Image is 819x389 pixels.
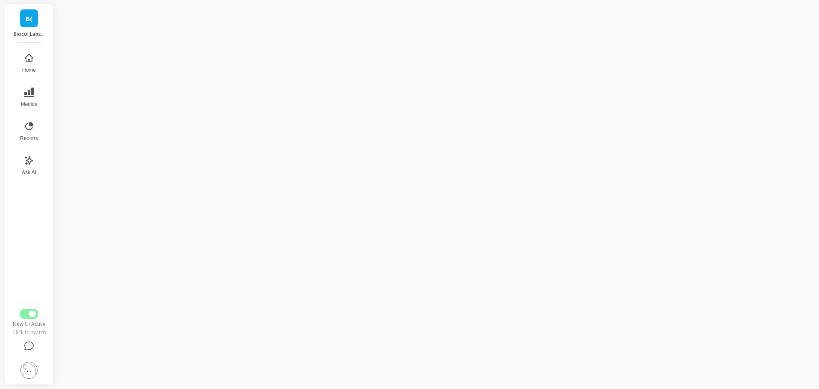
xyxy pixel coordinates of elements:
span: B( [26,14,32,23]
img: profile picture [20,362,38,379]
button: Settings [12,357,46,384]
span: Reports [20,135,38,142]
button: Home [15,48,43,79]
span: Ask AI [22,169,36,176]
button: Help [12,336,46,357]
button: Ask AI [15,150,43,181]
div: Click to switch [12,329,46,336]
span: Metrics [21,101,38,108]
button: Metrics [15,82,43,113]
button: Reports [15,116,43,147]
div: New UI Active [12,321,46,328]
span: Home [22,67,36,73]
button: Switch to Legacy UI [20,309,38,319]
p: Biocol Labs (US) [14,31,45,38]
